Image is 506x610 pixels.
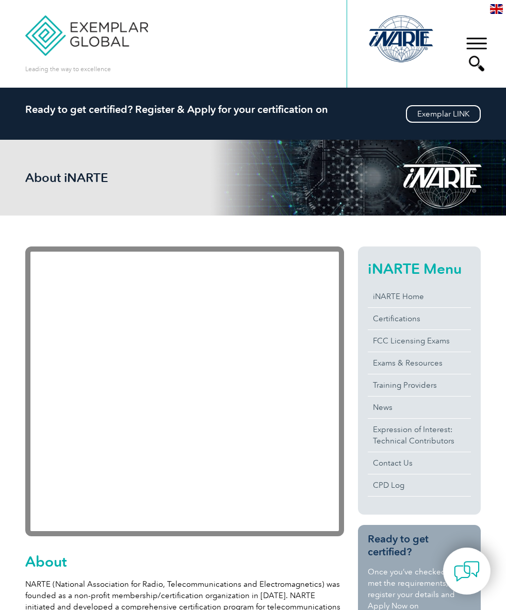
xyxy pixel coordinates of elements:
[368,260,471,277] h2: iNARTE Menu
[406,105,481,123] a: Exemplar LINK
[368,397,471,418] a: News
[368,352,471,374] a: Exams & Resources
[454,558,480,584] img: contact-chat.png
[368,308,471,329] a: Certifications
[25,553,344,570] h2: About
[368,330,471,352] a: FCC Licensing Exams
[368,286,471,307] a: iNARTE Home
[25,246,344,536] iframe: YouTube video player
[25,171,180,185] h2: About iNARTE
[368,452,471,474] a: Contact Us
[368,533,471,558] h3: Ready to get certified?
[368,374,471,396] a: Training Providers
[368,474,471,496] a: CPD Log
[368,419,471,452] a: Expression of Interest:Technical Contributors
[490,4,503,14] img: en
[25,103,481,116] h2: Ready to get certified? Register & Apply for your certification on
[25,63,111,75] p: Leading the way to excellence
